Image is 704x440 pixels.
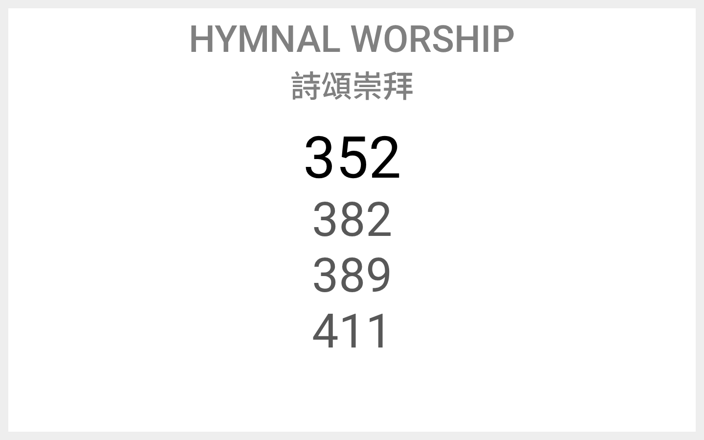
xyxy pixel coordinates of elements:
li: 389 [312,248,393,303]
span: 詩頌崇拜 [290,62,414,106]
li: 352 [303,124,401,192]
span: Hymnal Worship [189,17,515,61]
li: 411 [312,303,393,359]
li: 382 [312,192,393,248]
